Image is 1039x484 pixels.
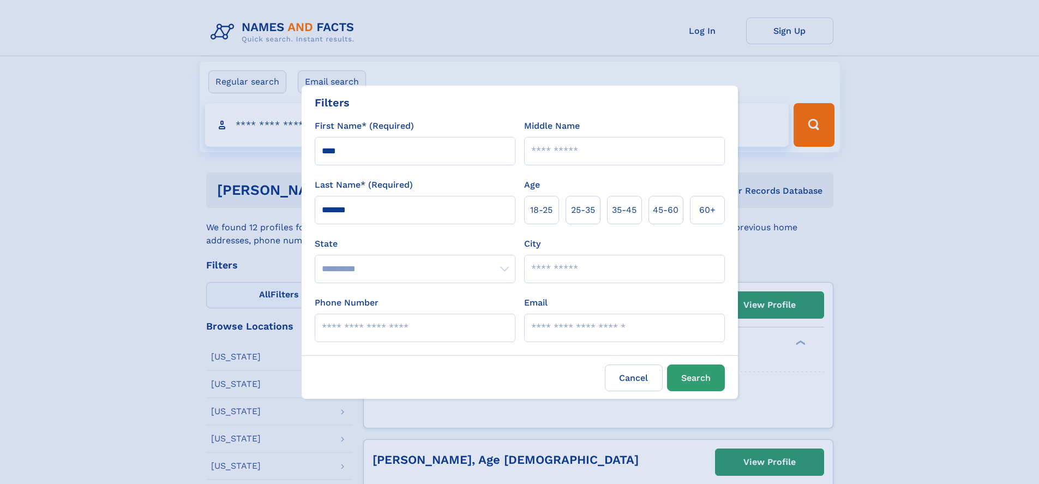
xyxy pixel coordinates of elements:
label: State [315,237,515,250]
span: 25‑35 [571,204,595,217]
label: Cancel [605,365,663,391]
button: Search [667,365,725,391]
label: Age [524,178,540,192]
span: 35‑45 [612,204,636,217]
label: Middle Name [524,119,580,133]
label: Phone Number [315,296,379,309]
label: City [524,237,540,250]
span: 18‑25 [530,204,552,217]
label: Email [524,296,548,309]
label: Last Name* (Required) [315,178,413,192]
div: Filters [315,94,350,111]
span: 45‑60 [653,204,678,217]
label: First Name* (Required) [315,119,414,133]
span: 60+ [699,204,716,217]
